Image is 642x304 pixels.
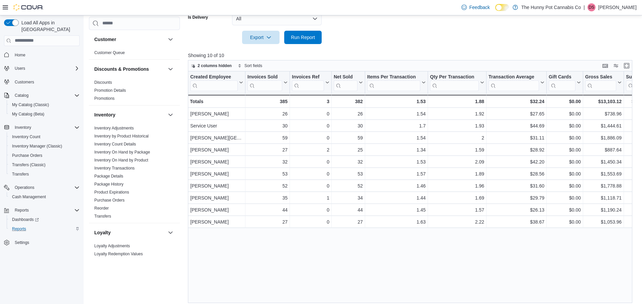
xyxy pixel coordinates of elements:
div: 2 [292,146,329,154]
a: Reorder [94,206,109,211]
button: Settings [1,238,82,247]
span: Loyalty Adjustments [94,243,130,249]
div: 1.63 [367,218,426,226]
div: [PERSON_NAME] [190,206,243,214]
span: Inventory by Product Historical [94,133,149,139]
div: $44.69 [489,122,544,130]
a: Feedback [459,1,493,14]
span: Run Report [291,34,315,41]
span: Reports [15,208,29,213]
div: 1.59 [430,146,484,154]
span: Operations [15,185,34,190]
span: Home [12,51,80,59]
div: Items Per Transaction [367,74,420,91]
div: $42.20 [489,158,544,166]
span: Inventory [15,125,31,130]
span: Transfers (Classic) [12,162,45,168]
div: 1.53 [367,158,426,166]
div: 1.92 [430,110,484,118]
div: 1 [292,194,329,202]
div: 385 [247,97,288,105]
div: 1.46 [367,182,426,190]
button: My Catalog (Classic) [7,100,82,109]
span: Package History [94,182,123,187]
div: 27 [247,146,288,154]
div: 53 [334,170,363,178]
a: Dashboards [9,216,41,224]
span: Feedback [469,4,490,11]
div: 0 [292,134,329,142]
div: $1,444.61 [585,122,622,130]
button: Customers [1,77,82,87]
div: 1.7 [367,122,426,130]
div: 2.09 [430,158,484,166]
a: Customer Queue [94,50,125,55]
div: Discounts & Promotions [89,78,180,105]
div: $887.64 [585,146,622,154]
button: Inventory [1,123,82,132]
div: $1,053.96 [585,218,622,226]
div: $31.60 [489,182,544,190]
span: Users [12,64,80,72]
a: Settings [12,239,32,247]
a: Inventory Manager (Classic) [9,142,65,150]
button: Created Employee [190,74,243,91]
div: 26 [334,110,363,118]
div: Gross Sales [585,74,616,91]
div: 30 [247,122,288,130]
span: 2 columns hidden [198,63,232,68]
div: Net Sold [334,74,357,91]
span: Cash Management [9,193,80,201]
span: Settings [15,240,29,245]
div: $13,103.12 [585,97,622,105]
div: 35 [247,194,288,202]
div: $0.00 [549,146,581,154]
span: Home [15,52,25,58]
div: 1.54 [367,110,426,118]
button: 2 columns hidden [188,62,234,70]
div: $28.92 [489,146,544,154]
button: Loyalty [167,229,175,237]
a: Package Details [94,174,123,179]
a: Promotions [94,96,115,101]
a: Inventory On Hand by Product [94,158,148,163]
div: Invoices Sold [247,74,282,80]
span: Reports [9,225,80,233]
button: Loyalty [94,229,165,236]
div: 1.69 [430,194,484,202]
div: 0 [292,122,329,130]
div: $0.00 [549,170,581,178]
a: Inventory On Hand by Package [94,150,150,155]
a: My Catalog (Beta) [9,110,47,118]
div: 59 [334,134,363,142]
span: Inventory Manager (Classic) [12,143,62,149]
div: 1.54 [367,134,426,142]
div: 0 [292,218,329,226]
button: Gift Cards [549,74,581,91]
div: 1.96 [430,182,484,190]
a: Product Expirations [94,190,129,195]
button: Transfers (Classic) [7,160,82,170]
div: Transaction Average [489,74,539,91]
span: Users [15,66,25,71]
p: Showing 10 of 10 [188,52,637,59]
a: My Catalog (Classic) [9,101,52,109]
button: Users [1,64,82,73]
div: [PERSON_NAME] [190,158,243,166]
div: 52 [334,182,363,190]
span: Catalog [12,91,80,99]
a: Promotion Details [94,88,126,93]
div: 27 [247,218,288,226]
button: Net Sold [334,74,363,91]
div: 0 [292,170,329,178]
button: Customer [94,36,165,43]
button: Users [12,64,28,72]
div: Service User [190,122,243,130]
a: Transfers [9,170,31,178]
span: Purchase Orders [94,198,125,203]
span: Export [246,31,276,44]
button: Inventory [12,123,34,131]
button: Inventory Count [7,132,82,141]
div: Net Sold [334,74,357,80]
